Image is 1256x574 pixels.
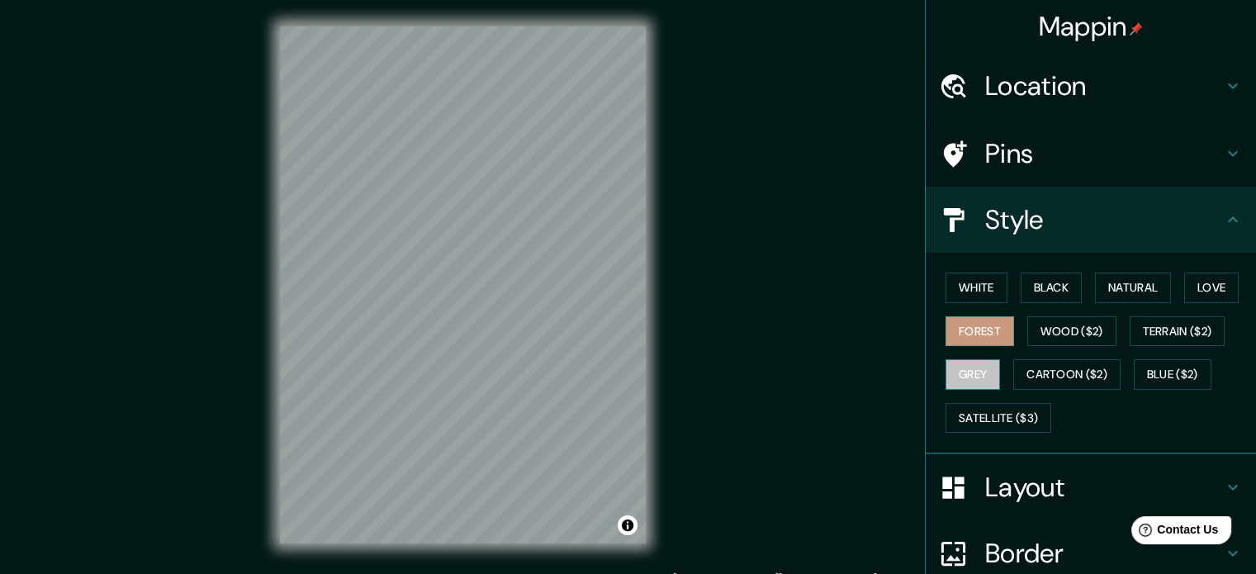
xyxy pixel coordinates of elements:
button: Blue ($2) [1134,359,1211,390]
div: Pins [926,121,1256,187]
button: Satellite ($3) [946,403,1051,434]
h4: Style [985,203,1223,236]
h4: Border [985,537,1223,570]
div: Style [926,187,1256,253]
button: Toggle attribution [618,515,637,535]
iframe: Help widget launcher [1109,510,1238,556]
button: Natural [1095,273,1171,303]
button: Black [1021,273,1083,303]
h4: Location [985,69,1223,102]
h4: Pins [985,137,1223,170]
div: Location [926,53,1256,119]
button: Wood ($2) [1027,316,1116,347]
button: Cartoon ($2) [1013,359,1121,390]
h4: Layout [985,471,1223,504]
img: pin-icon.png [1130,22,1143,36]
div: Layout [926,454,1256,520]
canvas: Map [280,26,646,543]
h4: Mappin [1039,10,1144,43]
button: Grey [946,359,1000,390]
button: Forest [946,316,1014,347]
button: Terrain ($2) [1130,316,1225,347]
button: Love [1184,273,1239,303]
button: White [946,273,1007,303]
